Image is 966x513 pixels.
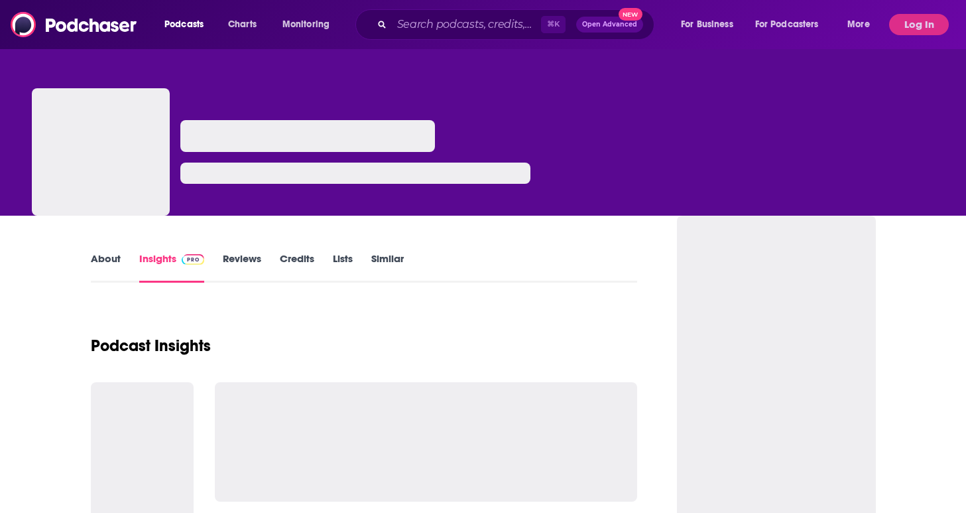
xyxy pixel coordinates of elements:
input: Search podcasts, credits, & more... [392,14,541,35]
button: Open AdvancedNew [576,17,643,33]
a: Credits [280,252,314,283]
span: New [619,8,642,21]
span: Charts [228,15,257,34]
a: Similar [371,252,404,283]
button: open menu [747,14,838,35]
button: open menu [155,14,221,35]
img: Podchaser - Follow, Share and Rate Podcasts [11,12,138,37]
h1: Podcast Insights [91,336,211,356]
img: Podchaser Pro [182,254,205,265]
button: open menu [273,14,347,35]
button: open menu [838,14,886,35]
a: Lists [333,252,353,283]
button: open menu [672,14,750,35]
span: Open Advanced [582,21,637,28]
span: Podcasts [164,15,204,34]
a: Charts [219,14,265,35]
a: Reviews [223,252,261,283]
span: More [847,15,870,34]
div: Search podcasts, credits, & more... [368,9,667,40]
span: For Business [681,15,733,34]
a: About [91,252,121,283]
button: Log In [889,14,949,35]
span: For Podcasters [755,15,819,34]
span: Monitoring [282,15,330,34]
span: ⌘ K [541,16,566,33]
a: InsightsPodchaser Pro [139,252,205,283]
